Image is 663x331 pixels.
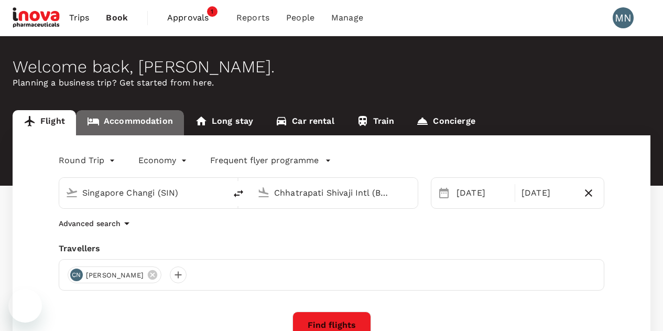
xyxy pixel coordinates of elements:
[405,110,486,135] a: Concierge
[219,191,221,194] button: Open
[59,242,604,255] div: Travellers
[167,12,220,24] span: Approvals
[274,185,396,201] input: Going to
[264,110,345,135] a: Car rental
[210,154,319,167] p: Frequent flyer programme
[452,183,513,204] div: [DATE]
[517,183,578,204] div: [DATE]
[69,12,90,24] span: Trips
[8,289,42,323] iframe: Button to launch messaging window
[331,12,363,24] span: Manage
[106,12,128,24] span: Book
[82,185,204,201] input: Depart from
[76,110,184,135] a: Accommodation
[68,266,161,283] div: CN[PERSON_NAME]
[80,270,150,281] span: [PERSON_NAME]
[345,110,406,135] a: Train
[226,181,251,206] button: delete
[410,191,412,194] button: Open
[138,152,189,169] div: Economy
[59,217,133,230] button: Advanced search
[236,12,269,24] span: Reports
[13,110,76,135] a: Flight
[13,77,650,89] p: Planning a business trip? Get started from here.
[70,269,83,281] div: CN
[13,57,650,77] div: Welcome back , [PERSON_NAME] .
[613,7,634,28] div: MN
[59,152,117,169] div: Round Trip
[59,218,121,229] p: Advanced search
[13,6,61,29] img: iNova Pharmaceuticals
[184,110,264,135] a: Long stay
[286,12,314,24] span: People
[210,154,331,167] button: Frequent flyer programme
[207,6,218,17] span: 1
